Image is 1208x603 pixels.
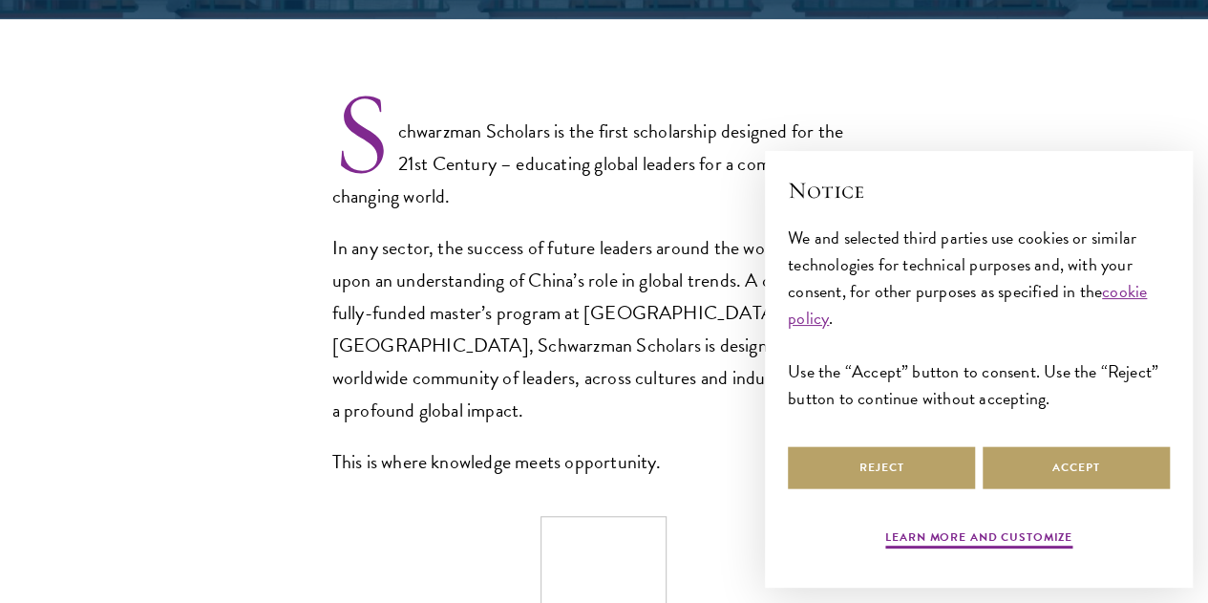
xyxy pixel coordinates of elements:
[788,446,975,489] button: Reject
[332,445,877,478] p: This is where knowledge meets opportunity.
[788,278,1147,331] a: cookie policy
[332,231,877,426] p: In any sector, the success of future leaders around the world depends upon an understanding of Ch...
[885,528,1072,551] button: Learn more and customize
[332,86,877,212] p: Schwarzman Scholars is the first scholarship designed for the 21st Century – educating global lea...
[788,174,1170,206] h2: Notice
[788,225,1170,413] div: We and selected third parties use cookies or similar technologies for technical purposes and, wit...
[983,446,1170,489] button: Accept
